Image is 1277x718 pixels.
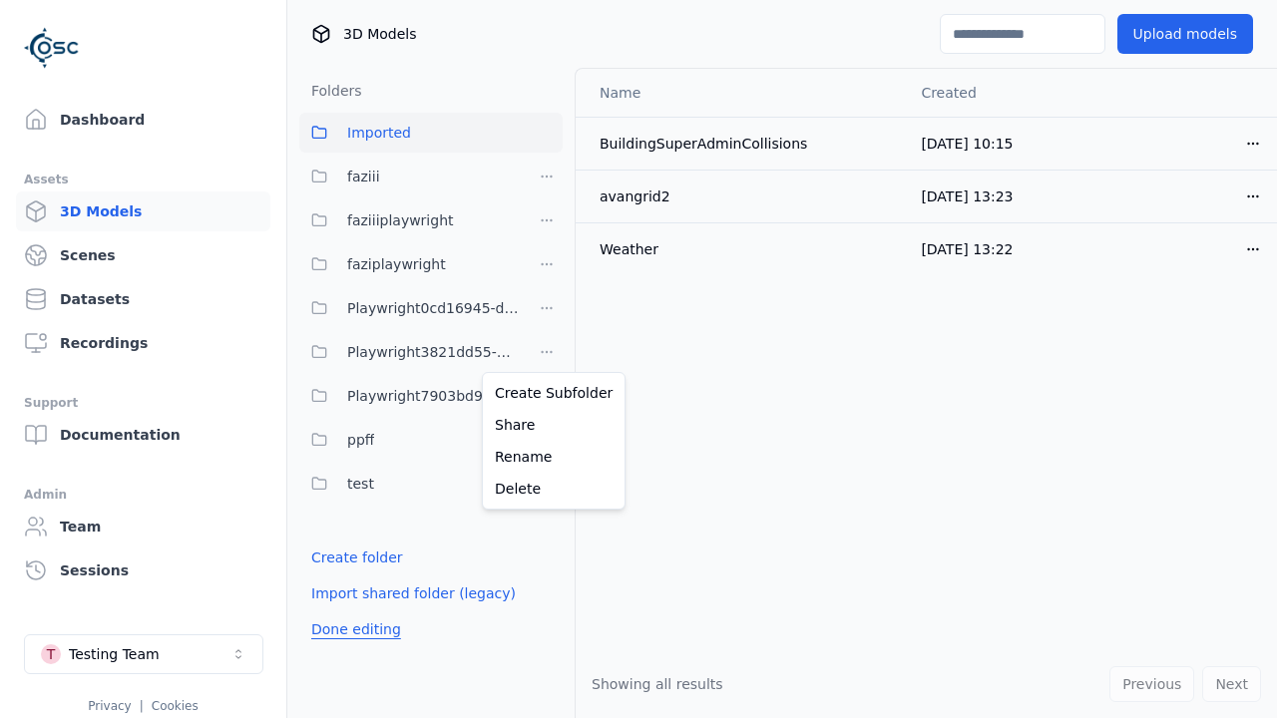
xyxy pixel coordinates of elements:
[487,441,621,473] a: Rename
[487,409,621,441] a: Share
[487,377,621,409] a: Create Subfolder
[487,473,621,505] a: Delete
